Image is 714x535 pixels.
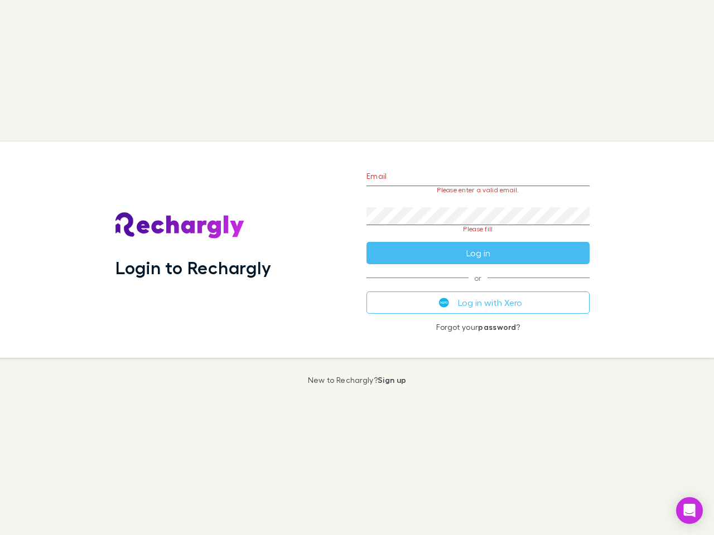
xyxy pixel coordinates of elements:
div: Open Intercom Messenger [676,497,703,524]
img: Xero's logo [439,298,449,308]
button: Log in with Xero [366,291,590,314]
p: Please enter a valid email. [366,186,590,194]
img: Rechargly's Logo [115,212,245,239]
h1: Login to Rechargly [115,257,271,278]
p: New to Rechargly? [308,376,407,385]
a: password [478,322,516,332]
button: Log in [366,242,590,264]
p: Please fill [366,225,590,233]
a: Sign up [378,375,406,385]
p: Forgot your ? [366,323,590,332]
